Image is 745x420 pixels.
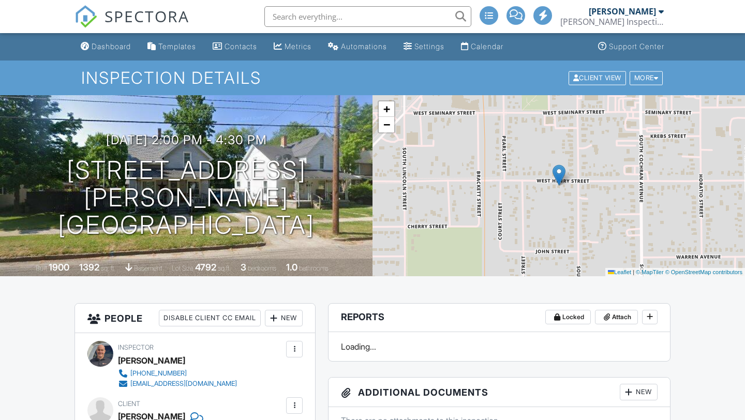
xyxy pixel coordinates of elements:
a: [EMAIL_ADDRESS][DOMAIN_NAME] [118,379,237,389]
span: Inspector [118,343,154,351]
a: Automations (Advanced) [324,37,391,56]
a: Calendar [457,37,508,56]
a: SPECTORA [74,14,189,36]
div: New [265,310,303,326]
a: © OpenStreetMap contributors [665,269,742,275]
span: + [383,102,390,115]
span: | [633,269,634,275]
a: Zoom in [379,101,394,117]
a: Contacts [208,37,261,56]
div: [PERSON_NAME] [589,6,656,17]
div: Settings [414,42,444,51]
img: Marker [553,164,565,186]
div: 4792 [195,262,216,273]
a: Dashboard [77,37,135,56]
span: sq.ft. [218,264,231,272]
a: Client View [568,73,629,81]
span: basement [134,264,162,272]
div: Support Center [609,42,664,51]
span: SPECTORA [105,5,189,27]
h1: [STREET_ADDRESS][PERSON_NAME] [GEOGRAPHIC_DATA] [17,157,356,238]
span: bedrooms [248,264,276,272]
div: Metrics [285,42,311,51]
span: Client [118,400,140,408]
div: 1900 [49,262,69,273]
div: 1392 [79,262,99,273]
a: Zoom out [379,117,394,132]
div: 3 [241,262,246,273]
input: Search everything... [264,6,471,27]
h1: Inspection Details [81,69,664,87]
span: − [383,118,390,131]
span: Built [36,264,47,272]
div: New [620,384,658,400]
div: Automations [341,42,387,51]
div: [PERSON_NAME] [118,353,185,368]
div: Contacts [225,42,257,51]
a: Leaflet [608,269,631,275]
a: Settings [399,37,449,56]
div: McNamara Inspections [560,17,664,27]
a: Metrics [270,37,316,56]
img: The Best Home Inspection Software - Spectora [74,5,97,28]
div: Templates [158,42,196,51]
span: Lot Size [172,264,193,272]
a: © MapTiler [636,269,664,275]
div: More [630,71,663,85]
a: Support Center [594,37,668,56]
div: [EMAIL_ADDRESS][DOMAIN_NAME] [130,380,237,388]
div: Client View [569,71,626,85]
h3: People [75,304,315,333]
h3: Additional Documents [329,378,670,407]
span: bathrooms [299,264,329,272]
span: sq. ft. [101,264,115,272]
div: 1.0 [286,262,297,273]
a: [PHONE_NUMBER] [118,368,237,379]
h3: [DATE] 2:00 pm - 4:30 pm [106,133,267,147]
div: Disable Client CC Email [159,310,261,326]
a: Templates [143,37,200,56]
div: [PHONE_NUMBER] [130,369,187,378]
div: Calendar [471,42,503,51]
div: Dashboard [92,42,131,51]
